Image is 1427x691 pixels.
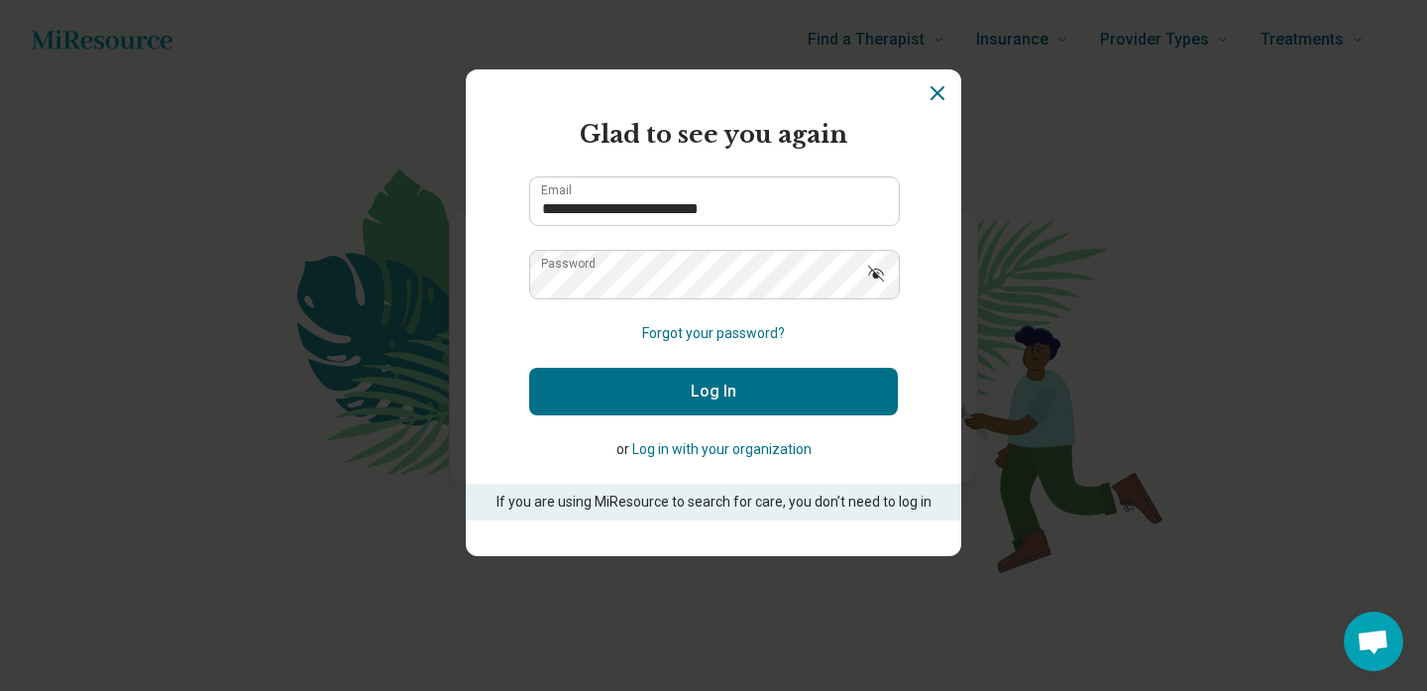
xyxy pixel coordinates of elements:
p: or [529,439,898,460]
label: Email [541,184,572,196]
button: Dismiss [926,81,949,105]
button: Log in with your organization [632,439,812,460]
p: If you are using MiResource to search for care, you don’t need to log in [494,492,933,513]
h2: Glad to see you again [529,117,898,153]
button: Log In [529,368,898,415]
button: Forgot your password? [642,323,785,344]
button: Show password [854,250,898,297]
label: Password [541,258,596,270]
section: Login Dialog [466,69,961,556]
